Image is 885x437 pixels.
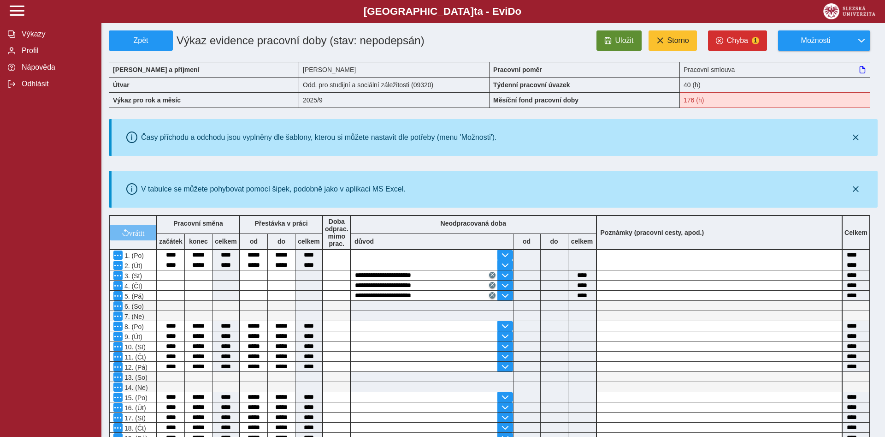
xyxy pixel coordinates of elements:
[113,383,123,392] button: Menu
[113,362,123,371] button: Menu
[649,30,697,51] button: Storno
[844,229,867,236] b: Celkem
[113,413,123,422] button: Menu
[786,36,845,45] span: Možnosti
[123,374,147,381] span: 13. (So)
[123,404,146,412] span: 16. (Út)
[113,311,123,321] button: Menu
[295,238,322,245] b: celkem
[493,81,570,89] b: Týdenní pracovní úvazek
[680,77,870,92] div: 40 (h)
[240,238,267,245] b: od
[113,81,130,89] b: Útvar
[541,238,568,245] b: do
[113,423,123,432] button: Menu
[173,220,223,227] b: Pracovní směna
[113,342,123,351] button: Menu
[123,333,142,341] span: 9. (Út)
[185,238,212,245] b: konec
[513,238,540,245] b: od
[515,6,522,17] span: o
[123,425,146,432] span: 18. (Čt)
[354,238,374,245] b: důvod
[123,394,147,401] span: 15. (Po)
[19,30,94,38] span: Výkazy
[113,261,123,270] button: Menu
[123,303,144,310] span: 6. (So)
[441,220,506,227] b: Neodpracovaná doba
[823,3,875,19] img: logo_web_su.png
[113,372,123,382] button: Menu
[778,30,853,51] button: Možnosti
[299,77,490,92] div: Odd. pro studijní a sociální záležitosti (09320)
[123,353,146,361] span: 11. (Čt)
[596,30,642,51] button: Uložit
[113,251,123,260] button: Menu
[123,252,144,259] span: 1. (Po)
[123,343,146,351] span: 10. (St)
[28,6,857,18] b: [GEOGRAPHIC_DATA] a - Evi
[123,293,144,300] span: 5. (Pá)
[141,133,497,142] div: Časy příchodu a odchodu jsou vyplněny dle šablony, kterou si můžete nastavit dle potřeby (menu 'M...
[493,66,542,73] b: Pracovní poměr
[708,30,767,51] button: Chyba1
[113,301,123,311] button: Menu
[212,238,239,245] b: celkem
[667,36,689,45] span: Storno
[680,92,870,108] div: Fond pracovní doby (176 h) a součet hodin (177:10 h) se neshodují!
[109,30,173,51] button: Zpět
[157,238,184,245] b: začátek
[19,47,94,55] span: Profil
[113,36,169,45] span: Zpět
[19,63,94,72] span: Nápověda
[110,225,156,240] button: vrátit
[680,62,870,77] div: Pracovní smlouva
[254,220,307,227] b: Přestávka v práci
[113,332,123,341] button: Menu
[123,384,148,391] span: 14. (Ne)
[752,37,759,44] span: 1
[113,393,123,402] button: Menu
[113,291,123,300] button: Menu
[123,282,142,290] span: 4. (Čt)
[123,262,142,269] span: 2. (Út)
[123,272,142,280] span: 3. (St)
[123,414,146,422] span: 17. (St)
[113,66,199,73] b: [PERSON_NAME] a příjmení
[123,313,144,320] span: 7. (Ne)
[173,30,429,51] h1: Výkaz evidence pracovní doby (stav: nepodepsán)
[123,364,147,371] span: 12. (Pá)
[113,281,123,290] button: Menu
[568,238,596,245] b: celkem
[299,92,490,108] div: 2025/9
[113,403,123,412] button: Menu
[299,62,490,77] div: [PERSON_NAME]
[113,271,123,280] button: Menu
[507,6,515,17] span: D
[474,6,477,17] span: t
[141,185,406,193] div: V tabulce se můžete pohybovat pomocí šipek, podobně jako v aplikaci MS Excel.
[597,229,708,236] b: Poznámky (pracovní cesty, apod.)
[19,80,94,88] span: Odhlásit
[129,229,145,236] span: vrátit
[113,322,123,331] button: Menu
[113,352,123,361] button: Menu
[493,96,578,104] b: Měsíční fond pracovní doby
[325,218,348,247] b: Doba odprac. mimo prac.
[727,36,748,45] span: Chyba
[615,36,634,45] span: Uložit
[123,323,144,330] span: 8. (Po)
[113,96,181,104] b: Výkaz pro rok a měsíc
[268,238,295,245] b: do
